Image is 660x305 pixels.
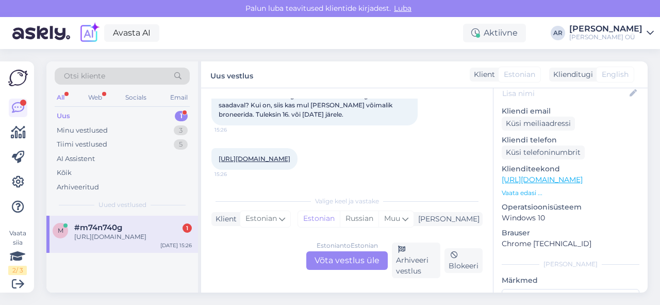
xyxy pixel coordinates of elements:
[502,117,575,131] div: Küsi meiliaadressi
[414,214,480,224] div: [PERSON_NAME]
[602,69,629,80] span: English
[58,227,63,234] span: m
[551,26,565,40] div: AR
[8,70,28,86] img: Askly Logo
[211,214,237,224] div: Klient
[86,91,104,104] div: Web
[57,111,70,121] div: Uus
[57,182,99,192] div: Arhiveeritud
[174,125,188,136] div: 3
[98,200,146,210] span: Uued vestlused
[104,24,159,42] a: Avasta AI
[55,91,67,104] div: All
[470,69,495,80] div: Klient
[502,188,639,198] p: Vaata edasi ...
[502,213,639,223] p: Windows 10
[502,175,583,184] a: [URL][DOMAIN_NAME]
[502,260,639,269] div: [PERSON_NAME]
[245,213,277,224] span: Estonian
[502,228,639,238] p: Brauser
[391,4,415,13] span: Luba
[502,135,639,146] p: Kliendi telefon
[168,91,190,104] div: Email
[502,146,585,159] div: Küsi telefoninumbrit
[502,106,639,117] p: Kliendi email
[74,232,192,242] div: [URL][DOMAIN_NAME]
[502,164,639,174] p: Klienditeekond
[219,92,411,118] span: Tervist! Kas toode "Cougar Screamer-X striimingmikrofon" on saadaval? Kui on, siis kas mul [PERSO...
[211,197,483,206] div: Valige keel ja vastake
[8,229,27,275] div: Vaata siia
[174,139,188,150] div: 5
[549,69,593,80] div: Klienditugi
[214,170,253,178] span: 15:26
[463,24,526,42] div: Aktiivne
[219,155,290,163] a: [URL][DOMAIN_NAME]
[175,111,188,121] div: 1
[569,25,654,41] a: [PERSON_NAME][PERSON_NAME] OÜ
[210,68,253,82] label: Uus vestlus
[8,266,27,275] div: 2 / 3
[183,223,192,233] div: 1
[340,211,378,227] div: Russian
[306,251,388,270] div: Võta vestlus üle
[392,243,440,278] div: Arhiveeri vestlus
[214,126,253,134] span: 15:26
[160,242,192,249] div: [DATE] 15:26
[384,214,400,223] span: Muu
[57,168,72,178] div: Kõik
[502,238,639,249] p: Chrome [TECHNICAL_ID]
[502,88,628,99] input: Lisa nimi
[569,25,642,33] div: [PERSON_NAME]
[502,275,639,286] p: Märkmed
[78,22,100,44] img: explore-ai
[57,139,107,150] div: Tiimi vestlused
[444,248,483,273] div: Blokeeri
[57,154,95,164] div: AI Assistent
[123,91,148,104] div: Socials
[64,71,105,82] span: Otsi kliente
[502,202,639,213] p: Operatsioonisüsteem
[317,241,378,250] div: Estonian to Estonian
[74,223,122,232] span: #m74n740g
[298,211,340,227] div: Estonian
[57,125,108,136] div: Minu vestlused
[569,33,642,41] div: [PERSON_NAME] OÜ
[504,69,535,80] span: Estonian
